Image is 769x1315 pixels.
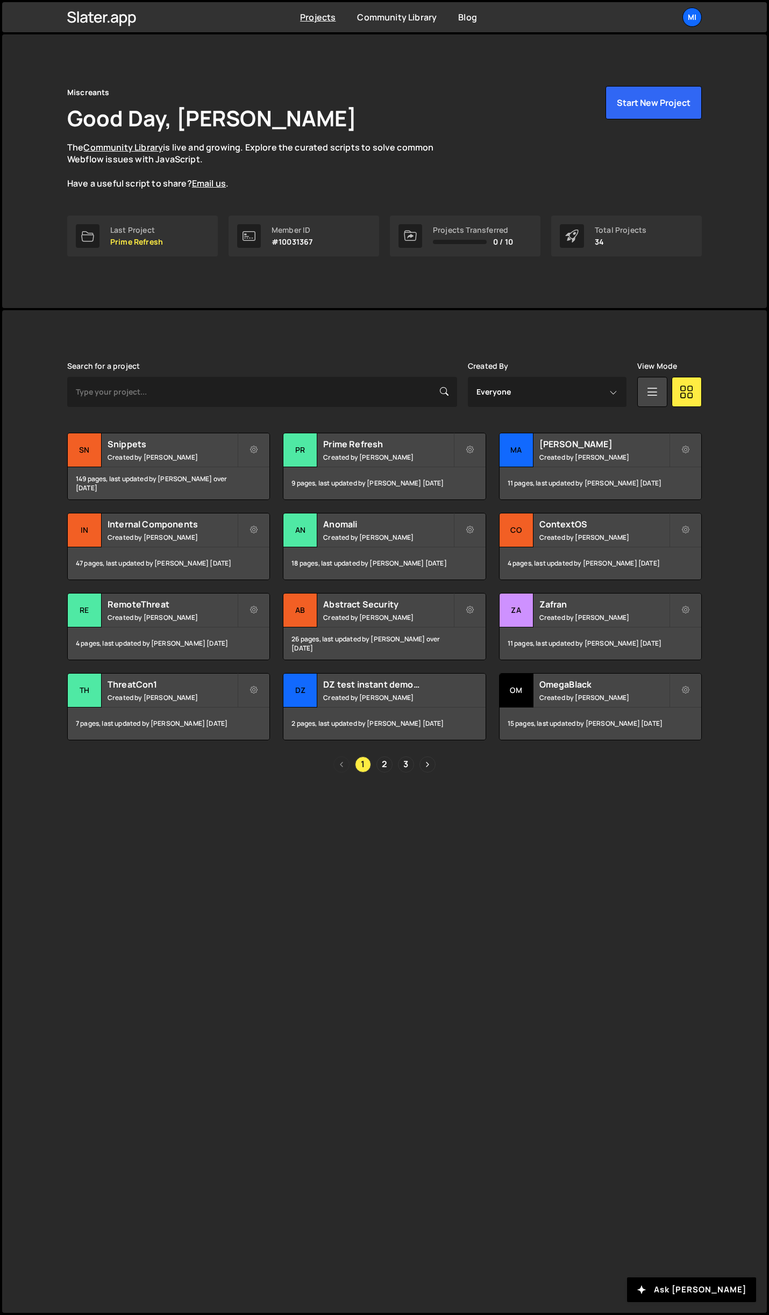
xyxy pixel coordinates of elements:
div: DZ [283,674,317,707]
a: Page 2 [376,756,393,773]
div: Total Projects [595,226,646,234]
small: Created by [PERSON_NAME] [108,693,237,702]
a: Last Project Prime Refresh [67,216,218,256]
div: 4 pages, last updated by [PERSON_NAME] [DATE] [68,627,269,660]
div: Za [500,594,533,627]
div: 4 pages, last updated by [PERSON_NAME] [DATE] [500,547,701,580]
div: 149 pages, last updated by [PERSON_NAME] over [DATE] [68,467,269,499]
h2: ThreatCon1 [108,678,237,690]
div: 18 pages, last updated by [PERSON_NAME] [DATE] [283,547,485,580]
p: The is live and growing. Explore the curated scripts to solve common Webflow issues with JavaScri... [67,141,454,190]
small: Created by [PERSON_NAME] [539,533,669,542]
div: 47 pages, last updated by [PERSON_NAME] [DATE] [68,547,269,580]
a: Om OmegaBlack Created by [PERSON_NAME] 15 pages, last updated by [PERSON_NAME] [DATE] [499,673,702,740]
a: Community Library [357,11,437,23]
div: Ma [500,433,533,467]
a: In Internal Components Created by [PERSON_NAME] 47 pages, last updated by [PERSON_NAME] [DATE] [67,513,270,580]
p: Prime Refresh [110,238,163,246]
small: Created by [PERSON_NAME] [323,453,453,462]
small: Created by [PERSON_NAME] [323,533,453,542]
a: Mi [682,8,702,27]
a: Next page [419,756,436,773]
div: In [68,513,102,547]
a: Email us [192,177,226,189]
input: Type your project... [67,377,457,407]
div: Th [68,674,102,707]
a: Ma [PERSON_NAME] Created by [PERSON_NAME] 11 pages, last updated by [PERSON_NAME] [DATE] [499,433,702,500]
div: Sn [68,433,102,467]
a: Community Library [83,141,163,153]
label: Search for a project [67,362,140,370]
label: View Mode [637,362,677,370]
small: Created by [PERSON_NAME] [323,693,453,702]
h2: Zafran [539,598,669,610]
a: Co ContextOS Created by [PERSON_NAME] 4 pages, last updated by [PERSON_NAME] [DATE] [499,513,702,580]
label: Created By [468,362,509,370]
div: Co [500,513,533,547]
h2: ContextOS [539,518,669,530]
div: Pagination [67,756,702,773]
div: 2 pages, last updated by [PERSON_NAME] [DATE] [283,707,485,740]
a: Za Zafran Created by [PERSON_NAME] 11 pages, last updated by [PERSON_NAME] [DATE] [499,593,702,660]
div: An [283,513,317,547]
div: Re [68,594,102,627]
small: Created by [PERSON_NAME] [108,453,237,462]
h1: Good Day, [PERSON_NAME] [67,103,357,133]
small: Created by [PERSON_NAME] [539,613,669,622]
h2: DZ test instant demo (delete later) [323,678,453,690]
a: Re RemoteThreat Created by [PERSON_NAME] 4 pages, last updated by [PERSON_NAME] [DATE] [67,593,270,660]
h2: Abstract Security [323,598,453,610]
small: Created by [PERSON_NAME] [539,453,669,462]
h2: Prime Refresh [323,438,453,450]
a: Ab Abstract Security Created by [PERSON_NAME] 26 pages, last updated by [PERSON_NAME] over [DATE] [283,593,486,660]
div: Ab [283,594,317,627]
a: An Anomali Created by [PERSON_NAME] 18 pages, last updated by [PERSON_NAME] [DATE] [283,513,486,580]
div: Pr [283,433,317,467]
div: Projects Transferred [433,226,513,234]
small: Created by [PERSON_NAME] [108,533,237,542]
button: Ask [PERSON_NAME] [627,1277,756,1302]
p: 34 [595,238,646,246]
a: DZ DZ test instant demo (delete later) Created by [PERSON_NAME] 2 pages, last updated by [PERSON_... [283,673,486,740]
h2: OmegaBlack [539,678,669,690]
div: 9 pages, last updated by [PERSON_NAME] [DATE] [283,467,485,499]
h2: RemoteThreat [108,598,237,610]
a: Projects [300,11,336,23]
div: Miscreants [67,86,110,99]
div: 15 pages, last updated by [PERSON_NAME] [DATE] [500,707,701,740]
p: #10031367 [272,238,312,246]
button: Start New Project [606,86,702,119]
div: 11 pages, last updated by [PERSON_NAME] [DATE] [500,467,701,499]
div: Last Project [110,226,163,234]
div: 7 pages, last updated by [PERSON_NAME] [DATE] [68,707,269,740]
small: Created by [PERSON_NAME] [108,613,237,622]
small: Created by [PERSON_NAME] [539,693,669,702]
div: 11 pages, last updated by [PERSON_NAME] [DATE] [500,627,701,660]
a: Page 3 [398,756,414,773]
h2: [PERSON_NAME] [539,438,669,450]
span: 0 / 10 [493,238,513,246]
h2: Snippets [108,438,237,450]
h2: Internal Components [108,518,237,530]
small: Created by [PERSON_NAME] [323,613,453,622]
h2: Anomali [323,518,453,530]
a: Sn Snippets Created by [PERSON_NAME] 149 pages, last updated by [PERSON_NAME] over [DATE] [67,433,270,500]
div: Member ID [272,226,312,234]
a: Th ThreatCon1 Created by [PERSON_NAME] 7 pages, last updated by [PERSON_NAME] [DATE] [67,673,270,740]
div: 26 pages, last updated by [PERSON_NAME] over [DATE] [283,627,485,660]
a: Pr Prime Refresh Created by [PERSON_NAME] 9 pages, last updated by [PERSON_NAME] [DATE] [283,433,486,500]
a: Blog [458,11,477,23]
div: Om [500,674,533,707]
